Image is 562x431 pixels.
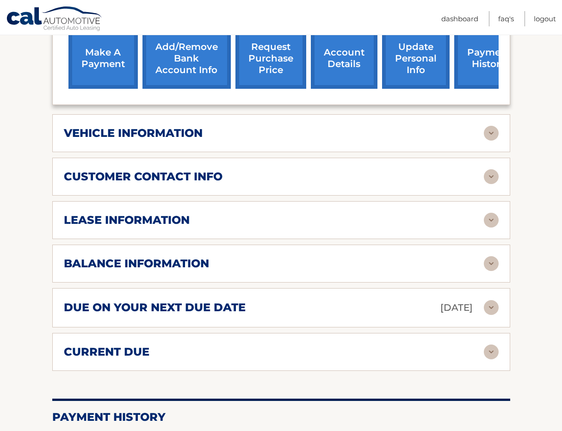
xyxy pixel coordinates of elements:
h2: balance information [64,257,209,271]
h2: current due [64,345,149,359]
img: accordion-rest.svg [484,126,499,141]
a: account details [311,28,377,89]
img: accordion-rest.svg [484,169,499,184]
img: accordion-rest.svg [484,256,499,271]
h2: vehicle information [64,126,203,140]
img: accordion-rest.svg [484,213,499,228]
a: make a payment [68,28,138,89]
a: payment history [454,28,524,89]
a: Dashboard [441,11,478,26]
a: Logout [534,11,556,26]
a: FAQ's [498,11,514,26]
h2: due on your next due date [64,301,246,314]
a: Add/Remove bank account info [142,28,231,89]
img: accordion-rest.svg [484,300,499,315]
h2: lease information [64,213,190,227]
h2: Payment History [52,410,510,424]
a: request purchase price [235,28,306,89]
a: update personal info [382,28,450,89]
a: Cal Automotive [6,6,103,33]
p: [DATE] [440,300,473,316]
h2: customer contact info [64,170,222,184]
img: accordion-rest.svg [484,345,499,359]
